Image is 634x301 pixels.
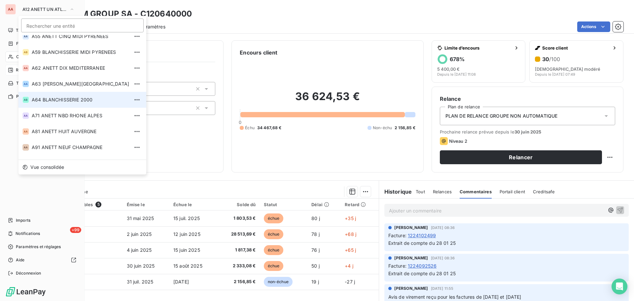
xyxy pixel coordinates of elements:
div: AA [22,33,29,40]
span: 5 [95,202,101,207]
span: 31 mai 2025 [127,215,154,221]
button: Score client30/100[DEMOGRAPHIC_DATA] modéréDepuis le [DATE] 07:49 [529,40,623,83]
span: Avis de virement reçu pour les factures de [DATE] et [DATE] [388,294,521,300]
span: [DATE] 08:36 [431,226,455,230]
span: échue [264,229,284,239]
span: 12 juin 2025 [173,231,200,237]
span: 15 juil. 2025 [173,215,200,221]
span: 30 juin 2025 [514,129,542,134]
span: PLAN DE RELANCE GROUPE NON AUTOMATIQUE [445,113,558,119]
span: 1224092526 [408,262,437,269]
span: A62 ANETT DIX MEDITERRANEE [32,65,129,71]
div: Solde dû [221,202,256,207]
a: Tableau de bord [5,25,79,36]
h6: Encours client [240,49,277,56]
span: 2 333,08 € [221,263,256,269]
h2: 36 624,53 € [240,90,415,110]
span: Commentaires [460,189,492,194]
h6: Historique [379,188,412,196]
span: A12 ANETT UN ATLANTIQUE [22,7,67,12]
span: Limite d’encours [444,45,511,51]
a: Paiements [5,91,79,102]
span: Paiements [16,94,36,99]
a: Tâches [5,78,79,89]
span: A63 [PERSON_NAME][GEOGRAPHIC_DATA] [32,81,129,87]
div: Pièces comptables [52,202,119,207]
span: 28 513,69 € [221,231,256,238]
span: Portail client [500,189,525,194]
span: échue [264,261,284,271]
span: échue [264,213,284,223]
span: A71 ANETT NBD RHONE ALPES [32,112,129,119]
span: +35 j [345,215,356,221]
h3: FLEXIM GROUP SA - C120640000 [58,8,192,20]
span: 30 juin 2025 [127,263,155,269]
div: Retard [345,202,374,207]
span: Creditsafe [533,189,555,194]
span: échue [264,245,284,255]
span: 31 juil. 2025 [127,279,154,284]
span: 34 467,68 € [257,125,282,131]
span: [DEMOGRAPHIC_DATA] modéré [535,66,600,72]
span: A55 ANETT CINQ MIDI PYRENEES [32,33,129,40]
div: AA [22,112,29,119]
span: -27 j [345,279,355,284]
span: 1 803,53 € [221,215,256,222]
div: AA [5,4,16,15]
div: AB [22,49,29,56]
span: Aide [16,257,25,263]
span: 78 j [311,231,320,237]
span: Clients [16,54,29,60]
div: Émise le [127,202,165,207]
span: +68 j [345,231,356,237]
span: 15 juin 2025 [173,247,200,253]
span: A81 ANETT HUIT AUVERGNE [32,128,129,135]
input: placeholder [21,19,144,32]
span: +99 [70,227,81,233]
span: non-échue [264,277,293,287]
div: Délai [311,202,337,207]
span: Tableau de bord [16,27,47,33]
span: Facture : [388,262,406,269]
span: 1 817,38 € [221,247,256,253]
span: 15 août 2025 [173,263,202,269]
span: Imports [16,217,30,223]
span: [DATE] [173,279,189,284]
span: +4 j [345,263,353,269]
a: 63Relances [5,65,79,75]
button: Limite d’encours678%5 400,00 €Depuis le [DATE] 11:08 [432,40,526,83]
div: AA [22,144,29,151]
a: Clients [5,52,79,62]
span: +65 j [345,247,356,253]
span: Relances [16,67,33,73]
span: 76 j [311,247,320,253]
div: AA [22,81,29,87]
span: Prochaine relance prévue depuis le [440,129,615,134]
span: Relances [433,189,452,194]
span: A64 BLANCHISSERIE 2000 [32,96,129,103]
div: Open Intercom Messenger [612,279,627,294]
span: Tâches [16,80,30,86]
span: Factures [16,41,33,47]
span: Depuis le [DATE] 07:49 [535,72,575,76]
a: Imports [5,215,79,226]
span: Non-échu [373,125,392,131]
div: AA [22,128,29,135]
span: 2 juin 2025 [127,231,152,237]
span: Paramètres et réglages [16,244,61,250]
span: Déconnexion [16,270,41,276]
h6: Relance [440,95,615,103]
span: [PERSON_NAME] [394,255,428,261]
span: 2 156,85 € [395,125,415,131]
button: Actions [577,21,610,32]
span: Niveau 2 [449,138,467,144]
span: A59 BLANCHISSERIE MIDI PYRENEES [32,49,129,56]
span: 19 j [311,279,319,284]
span: 50 j [311,263,320,269]
span: [DATE] 08:36 [431,256,455,260]
span: Score client [542,45,609,51]
span: 4 juin 2025 [127,247,152,253]
span: Facture : [388,232,406,239]
img: Logo LeanPay [5,286,46,297]
a: Paramètres et réglages [5,242,79,252]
